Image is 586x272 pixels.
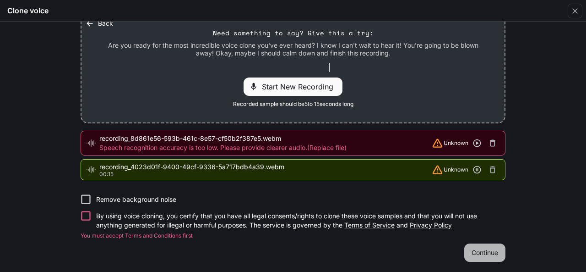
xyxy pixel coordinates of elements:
p: You must accept Terms and Conditions first [81,231,505,240]
p: Are you ready for the most incredible voice clone you've ever heard? I know I can't wait to hear ... [103,41,483,57]
p: 00:15 [99,172,431,177]
a: Privacy Policy [410,221,452,229]
p: Need something to say? Give this a try: [213,28,374,38]
span: Unknown [444,165,468,174]
p: By using voice cloning, you certify that you have all legal consents/rights to clone these voice ... [96,211,498,230]
span: recording_4023d01f-9400-49cf-9336-5a717bdb4a39.webm [99,162,431,172]
span: Unknown [444,139,468,148]
svg: Detected language: Unknown doesn't match selected language: IT [431,137,444,149]
div: Start New Recording [244,78,342,96]
span: recording_8d861e56-593b-461c-8e57-cf50b2f387e5.webm [99,134,431,143]
button: Back [83,14,117,33]
p: Speech recognition accuracy is too low. Please provide clearer audio. (Replace file) [99,143,431,152]
a: Terms of Service [344,221,395,229]
svg: Detected language: Unknown doesn't match selected language: IT [431,163,444,176]
span: Recorded sample should be 5 to 15 seconds long [233,100,353,109]
p: Remove background noise [96,195,176,204]
h5: Clone voice [7,6,49,16]
span: Start New Recording [262,81,339,92]
button: Continue [464,244,505,262]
